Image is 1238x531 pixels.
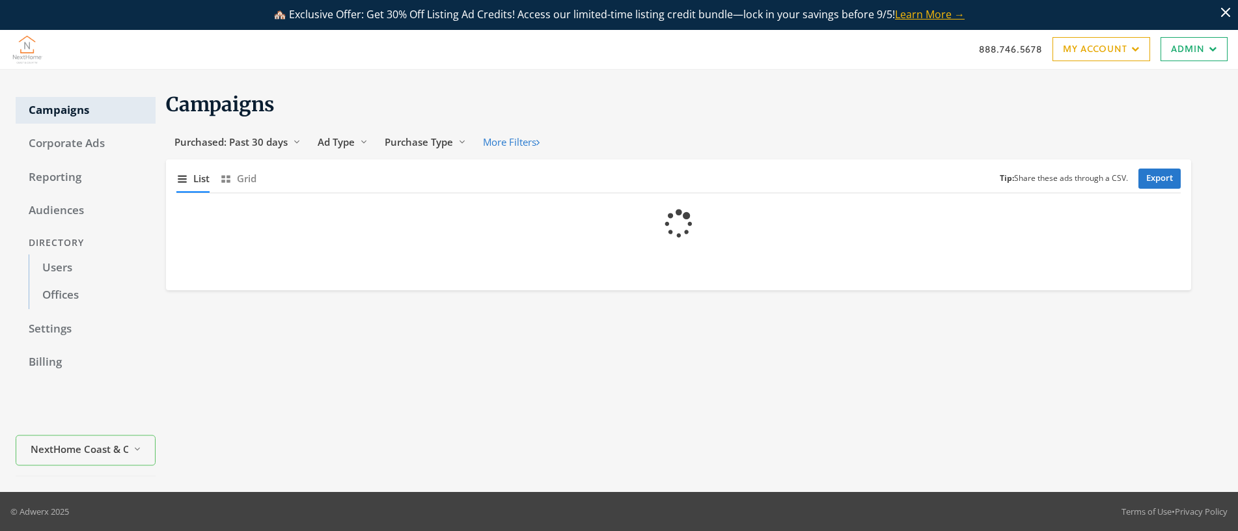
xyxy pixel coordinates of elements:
[220,165,256,193] button: Grid
[1121,506,1172,517] a: Terms of Use
[10,505,69,518] p: © Adwerx 2025
[174,135,288,148] span: Purchased: Past 30 days
[16,316,156,343] a: Settings
[1138,169,1181,189] a: Export
[318,135,355,148] span: Ad Type
[16,349,156,376] a: Billing
[16,435,156,465] button: NextHome Coast & Country
[309,130,376,154] button: Ad Type
[176,165,210,193] button: List
[475,130,548,154] button: More Filters
[16,164,156,191] a: Reporting
[16,97,156,124] a: Campaigns
[193,171,210,186] span: List
[166,92,275,116] span: Campaigns
[376,130,475,154] button: Purchase Type
[1161,37,1228,61] a: Admin
[1121,505,1228,518] div: •
[1000,172,1014,184] b: Tip:
[29,282,156,309] a: Offices
[31,441,128,456] span: NextHome Coast & Country
[1052,37,1150,61] a: My Account
[16,231,156,255] div: Directory
[1175,506,1228,517] a: Privacy Policy
[16,130,156,157] a: Corporate Ads
[10,33,44,66] img: Adwerx
[16,197,156,225] a: Audiences
[166,130,309,154] button: Purchased: Past 30 days
[979,42,1042,56] a: 888.746.5678
[1000,172,1128,185] small: Share these ads through a CSV.
[237,171,256,186] span: Grid
[29,254,156,282] a: Users
[385,135,453,148] span: Purchase Type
